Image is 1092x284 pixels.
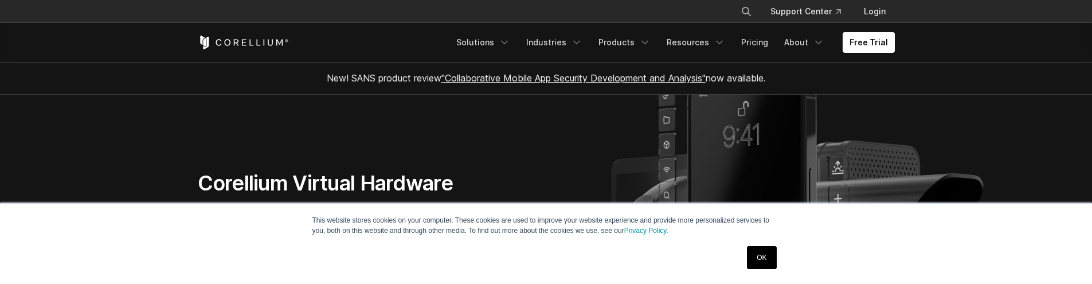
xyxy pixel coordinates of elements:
div: Navigation Menu [727,1,895,22]
a: About [777,32,831,53]
a: Login [855,1,895,22]
a: Pricing [734,32,775,53]
a: Corellium Home [198,36,289,49]
a: Privacy Policy. [624,227,668,235]
div: Navigation Menu [449,32,895,53]
a: OK [747,246,776,269]
a: Resources [660,32,732,53]
a: Support Center [761,1,850,22]
a: "Collaborative Mobile App Security Development and Analysis" [441,72,706,84]
a: Products [592,32,657,53]
a: Free Trial [843,32,895,53]
h1: Corellium Virtual Hardware [198,170,542,196]
a: Industries [519,32,589,53]
p: This website stores cookies on your computer. These cookies are used to improve your website expe... [312,215,780,236]
span: New! SANS product review now available. [327,72,766,84]
a: Solutions [449,32,517,53]
button: Search [736,1,757,22]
